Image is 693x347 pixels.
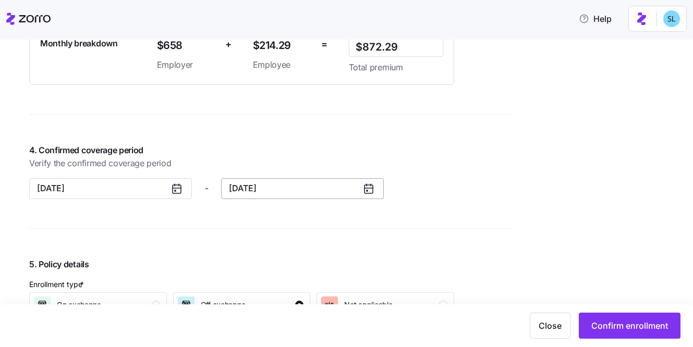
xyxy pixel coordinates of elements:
[40,37,118,50] span: Monthly breakdown
[321,37,327,52] span: =
[663,10,680,27] img: 7c620d928e46699fcfb78cede4daf1d1
[29,178,192,199] button: [DATE]
[579,313,680,339] button: Confirm enrollment
[29,144,513,157] span: 4. Confirmed coverage period
[205,182,209,195] span: -
[29,157,513,170] span: Verify the confirmed coverage period
[579,13,612,25] span: Help
[221,178,384,199] button: [DATE]
[157,37,217,54] span: $658
[530,313,570,339] button: Close
[29,258,454,271] span: 5. Policy details
[349,61,443,74] span: Total premium
[225,37,232,52] span: +
[344,300,392,310] span: Not applicable
[591,319,668,332] span: Confirm enrollment
[29,279,86,290] div: Enrollment type
[157,58,217,71] span: Employer
[253,37,313,54] span: $214.29
[570,8,620,29] button: Help
[201,300,246,310] span: Off exchange
[539,319,562,332] span: Close
[57,300,101,310] span: On exchange
[253,58,313,71] span: Employee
